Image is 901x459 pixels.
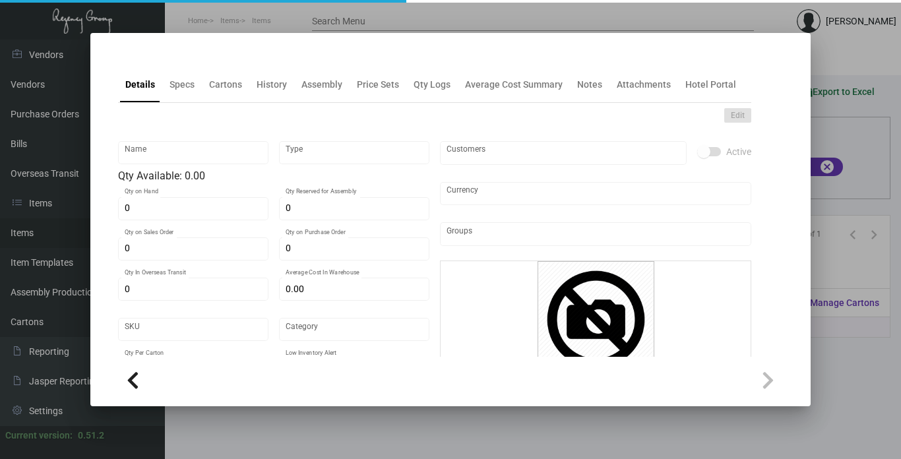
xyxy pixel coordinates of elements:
[731,110,745,121] span: Edit
[724,108,751,123] button: Edit
[78,429,104,443] div: 0.51.2
[209,78,242,92] div: Cartons
[726,144,751,160] span: Active
[170,78,195,92] div: Specs
[577,78,602,92] div: Notes
[685,78,736,92] div: Hotel Portal
[301,78,342,92] div: Assembly
[125,78,155,92] div: Details
[447,148,679,158] input: Add new..
[465,78,563,92] div: Average Cost Summary
[617,78,671,92] div: Attachments
[5,429,73,443] div: Current version:
[447,229,744,239] input: Add new..
[118,168,429,184] div: Qty Available: 0.00
[357,78,399,92] div: Price Sets
[414,78,450,92] div: Qty Logs
[257,78,287,92] div: History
